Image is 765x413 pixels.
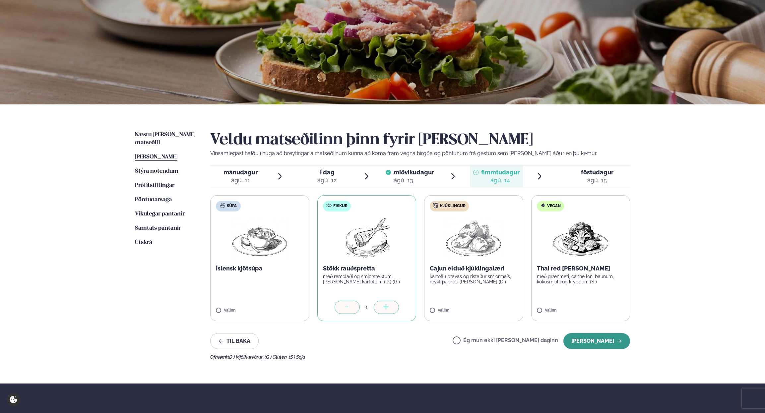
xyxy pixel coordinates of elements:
[563,333,630,349] button: [PERSON_NAME]
[581,169,613,176] span: föstudagur
[317,168,337,176] span: Í dag
[135,240,152,245] span: Útskrá
[430,274,518,284] p: kartöflu bravas og ristaður smjörmaís, reykt papriku [PERSON_NAME] (D )
[481,169,520,176] span: fimmtudagur
[135,131,197,147] a: Næstu [PERSON_NAME] matseðill
[135,167,178,175] a: Stýra notendum
[440,204,466,209] span: Kjúklingur
[135,210,185,218] a: Vikulegar pantanir
[581,176,613,184] div: ágú. 15
[326,203,332,208] img: fish.svg
[547,204,561,209] span: Vegan
[135,197,172,203] span: Pöntunarsaga
[333,204,348,209] span: Fiskur
[135,224,181,232] a: Samtals pantanir
[135,182,174,190] a: Prófílstillingar
[210,131,630,149] h2: Veldu matseðilinn þinn fyrir [PERSON_NAME]
[135,211,185,217] span: Vikulegar pantanir
[228,354,265,360] span: (D ) Mjólkurvörur ,
[135,132,195,146] span: Næstu [PERSON_NAME] matseðill
[135,154,177,160] span: [PERSON_NAME]
[323,265,411,272] p: Stökk rauðspretta
[360,304,374,311] div: 1
[223,176,258,184] div: ágú. 11
[537,265,625,272] p: Thai red [PERSON_NAME]
[210,333,259,349] button: Til baka
[551,217,610,259] img: Vegan.png
[135,239,152,247] a: Útskrá
[7,393,20,406] a: Cookie settings
[323,274,411,284] p: með remolaði og smjörsteiktum [PERSON_NAME] kartöflum (D ) (G )
[230,217,289,259] img: Soup.png
[537,274,625,284] p: með grænmeti, cannelloni baunum, kókosmjólk og kryddum (S )
[210,354,630,360] div: Ofnæmi:
[135,168,178,174] span: Stýra notendum
[337,217,396,259] img: Fish.png
[540,203,545,208] img: Vegan.svg
[135,183,174,188] span: Prófílstillingar
[444,217,503,259] img: Chicken-thighs.png
[135,225,181,231] span: Samtals pantanir
[135,196,172,204] a: Pöntunarsaga
[433,203,438,208] img: chicken.svg
[135,153,177,161] a: [PERSON_NAME]
[394,169,434,176] span: miðvikudagur
[227,204,237,209] span: Súpa
[317,176,337,184] div: ágú. 12
[481,176,520,184] div: ágú. 14
[210,149,630,157] p: Vinsamlegast hafðu í huga að breytingar á matseðlinum kunna að koma fram vegna birgða og pöntunum...
[265,354,289,360] span: (G ) Glúten ,
[223,169,258,176] span: mánudagur
[289,354,305,360] span: (S ) Soja
[430,265,518,272] p: Cajun elduð kjúklingalæri
[216,265,304,272] p: Íslensk kjötsúpa
[220,203,225,208] img: soup.svg
[394,176,434,184] div: ágú. 13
